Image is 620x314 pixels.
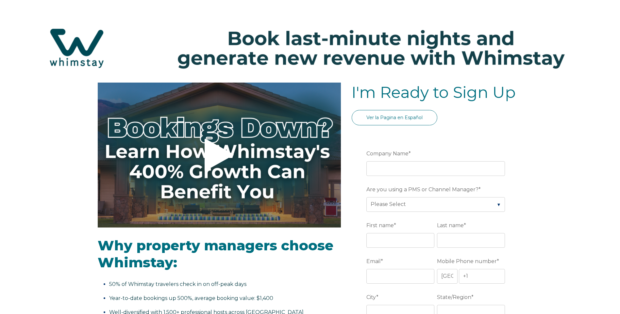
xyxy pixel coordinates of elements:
[366,184,478,195] span: Are you using a PMS or Channel Manager?
[437,256,497,266] span: Mobile Phone number
[7,16,613,80] img: Hubspot header for SSOB (4)
[366,292,376,302] span: City
[366,149,409,159] span: Company Name
[366,220,394,230] span: First name
[437,220,464,230] span: Last name
[352,110,437,125] a: Ver la Pagina en Español
[109,295,273,301] span: Year-to-date bookings up 500%, average booking value: $1,400
[352,83,516,102] span: I'm Ready to Sign Up
[437,292,471,302] span: State/Region
[366,256,381,266] span: Email
[98,237,333,271] span: Why property managers choose Whimstay:
[109,281,246,287] span: 50% of Whimstay travelers check in on off-peak days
